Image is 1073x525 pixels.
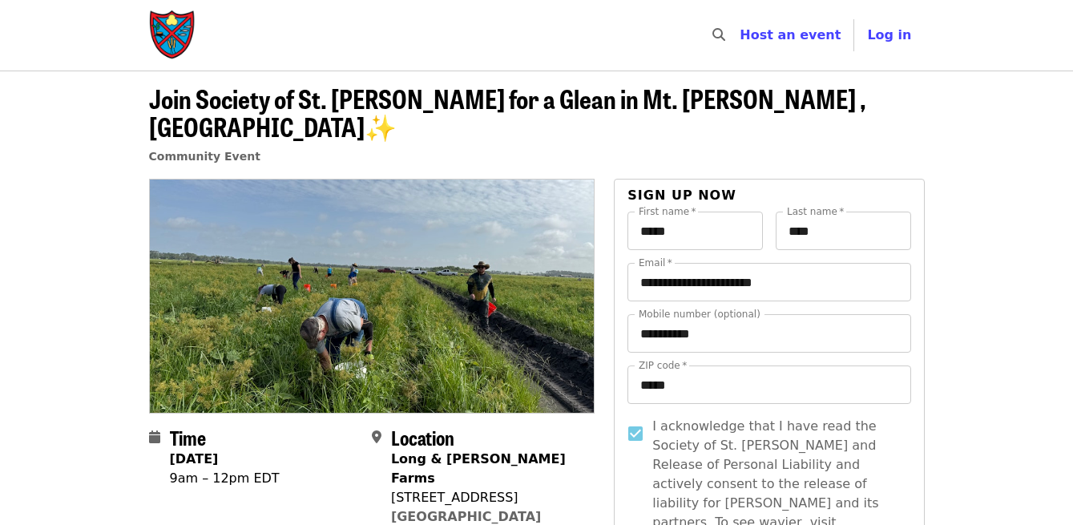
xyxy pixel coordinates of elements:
[712,27,725,42] i: search icon
[170,451,219,466] strong: [DATE]
[149,10,197,61] img: Society of St. Andrew - Home
[391,423,454,451] span: Location
[627,263,910,301] input: Email
[639,258,672,268] label: Email
[867,27,911,42] span: Log in
[639,361,687,370] label: ZIP code
[150,180,595,412] img: Join Society of St. Andrew for a Glean in Mt. Dora , FL✨ organized by Society of St. Andrew
[627,188,736,203] span: Sign up now
[170,469,280,488] div: 9am – 12pm EDT
[735,16,748,55] input: Search
[391,488,582,507] div: [STREET_ADDRESS]
[372,430,381,445] i: map-marker-alt icon
[627,365,910,404] input: ZIP code
[149,79,866,145] span: Join Society of St. [PERSON_NAME] for a Glean in Mt. [PERSON_NAME] , [GEOGRAPHIC_DATA]✨
[149,430,160,445] i: calendar icon
[787,207,844,216] label: Last name
[391,509,541,524] a: [GEOGRAPHIC_DATA]
[391,451,566,486] strong: Long & [PERSON_NAME] Farms
[639,207,696,216] label: First name
[639,309,760,319] label: Mobile number (optional)
[627,212,763,250] input: First name
[149,150,260,163] a: Community Event
[170,423,206,451] span: Time
[627,314,910,353] input: Mobile number (optional)
[740,27,841,42] a: Host an event
[776,212,911,250] input: Last name
[854,19,924,51] button: Log in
